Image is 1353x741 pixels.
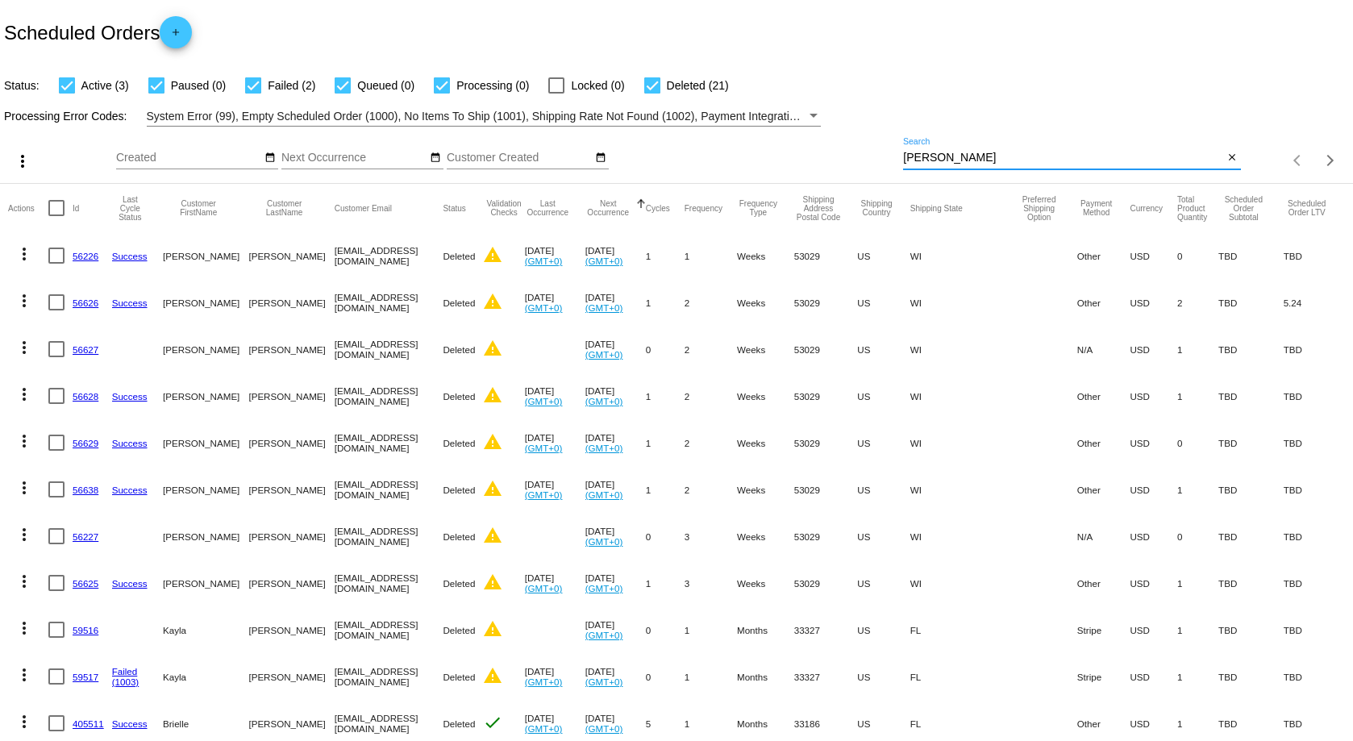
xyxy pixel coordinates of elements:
a: (1003) [112,676,139,687]
input: Customer Created [447,152,592,164]
button: Change sorting for Status [443,203,465,213]
mat-cell: WI [910,373,1016,419]
button: Change sorting for Cycles [646,203,670,213]
mat-cell: [DATE] [585,560,646,606]
mat-cell: US [857,373,910,419]
mat-cell: TBD [1218,560,1284,606]
mat-cell: [DATE] [525,279,585,326]
mat-cell: TBD [1284,606,1345,653]
a: (GMT+0) [585,396,623,406]
mat-icon: warning [483,666,502,685]
mat-cell: 53029 [794,513,858,560]
span: Active (3) [81,76,129,95]
mat-cell: 3 [685,513,737,560]
mat-cell: 1 [1177,606,1218,653]
a: (GMT+0) [585,723,623,734]
span: Deleted [443,718,475,729]
mat-cell: USD [1130,326,1177,373]
button: Change sorting for ShippingCountry [857,199,895,217]
mat-cell: 53029 [794,232,858,279]
mat-cell: 1 [646,560,685,606]
span: Deleted (21) [667,76,729,95]
mat-cell: Weeks [737,373,794,419]
mat-cell: Weeks [737,279,794,326]
span: Deleted [443,672,475,682]
mat-cell: US [857,560,910,606]
mat-cell: USD [1130,279,1177,326]
mat-cell: [DATE] [525,560,585,606]
mat-header-cell: Total Product Quantity [1177,184,1218,232]
mat-cell: TBD [1284,653,1345,700]
mat-cell: [DATE] [525,373,585,419]
a: 56226 [73,251,98,261]
mat-icon: add [166,27,185,46]
a: 56627 [73,344,98,355]
mat-cell: US [857,606,910,653]
span: Deleted [443,625,475,635]
mat-cell: 1 [1177,326,1218,373]
button: Change sorting for FrequencyType [737,199,780,217]
mat-icon: more_vert [15,525,34,544]
mat-cell: 2 [685,373,737,419]
mat-cell: TBD [1218,373,1284,419]
mat-cell: Other [1077,466,1130,513]
mat-cell: 2 [685,466,737,513]
a: (GMT+0) [585,536,623,547]
a: (GMT+0) [525,302,563,313]
mat-cell: TBD [1284,560,1345,606]
mat-icon: warning [483,572,502,592]
button: Change sorting for PaymentMethod.Type [1077,199,1116,217]
span: Deleted [443,298,475,308]
span: Failed (2) [268,76,315,95]
mat-cell: [PERSON_NAME] [163,466,248,513]
a: Success [112,578,148,589]
mat-cell: [DATE] [585,279,646,326]
mat-icon: more_vert [15,572,34,591]
mat-cell: [PERSON_NAME] [248,326,334,373]
mat-cell: [EMAIL_ADDRESS][DOMAIN_NAME] [335,466,443,513]
mat-cell: 1 [646,466,685,513]
button: Next page [1314,144,1347,177]
mat-cell: TBD [1284,513,1345,560]
a: 56638 [73,485,98,495]
mat-icon: more_vert [15,385,34,404]
mat-cell: 0 [1177,419,1218,466]
mat-cell: [PERSON_NAME] [248,560,334,606]
mat-cell: USD [1130,232,1177,279]
a: Success [112,485,148,495]
mat-cell: [DATE] [585,419,646,466]
mat-cell: 0 [1177,513,1218,560]
mat-cell: 0 [1177,232,1218,279]
mat-icon: more_vert [15,291,34,310]
mat-cell: FL [910,653,1016,700]
a: 59516 [73,625,98,635]
mat-icon: more_vert [15,244,34,264]
mat-cell: [EMAIL_ADDRESS][DOMAIN_NAME] [335,326,443,373]
a: 56625 [73,578,98,589]
span: Deleted [443,531,475,542]
a: Success [112,718,148,729]
button: Change sorting for CurrencyIso [1130,203,1163,213]
mat-icon: more_vert [15,338,34,357]
a: Success [112,438,148,448]
mat-icon: date_range [430,152,441,164]
span: Deleted [443,344,475,355]
button: Change sorting for Frequency [685,203,722,213]
mat-icon: date_range [595,152,606,164]
button: Change sorting for Subtotal [1218,195,1269,222]
span: Deleted [443,578,475,589]
mat-header-cell: Actions [8,184,48,232]
mat-cell: USD [1130,653,1177,700]
mat-cell: US [857,279,910,326]
input: Next Occurrence [281,152,427,164]
mat-cell: USD [1130,560,1177,606]
a: (GMT+0) [525,256,563,266]
mat-cell: Weeks [737,232,794,279]
mat-cell: US [857,653,910,700]
mat-cell: TBD [1284,373,1345,419]
mat-cell: [EMAIL_ADDRESS][DOMAIN_NAME] [335,279,443,326]
a: 56626 [73,298,98,308]
mat-cell: [PERSON_NAME] [248,419,334,466]
mat-cell: TBD [1218,279,1284,326]
mat-cell: 1 [1177,466,1218,513]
